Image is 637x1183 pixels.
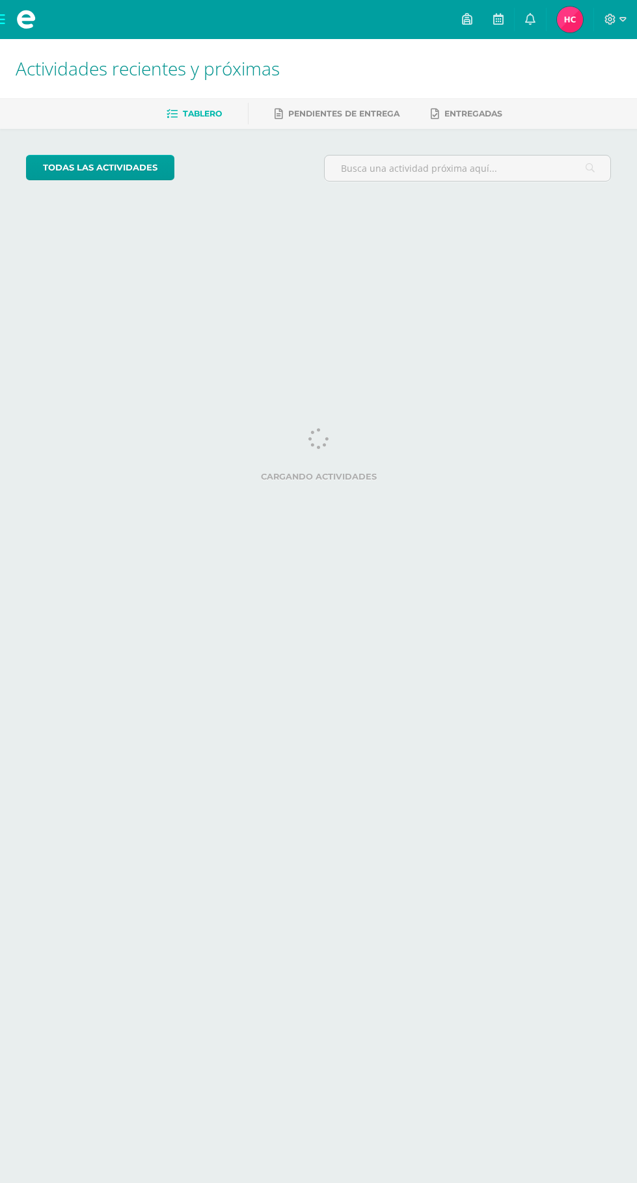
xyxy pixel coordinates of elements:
[557,7,583,33] img: 976f43865b8f665de4a95fb07862159d.png
[26,155,174,180] a: todas las Actividades
[167,103,222,124] a: Tablero
[16,56,280,81] span: Actividades recientes y próximas
[183,109,222,118] span: Tablero
[288,109,400,118] span: Pendientes de entrega
[431,103,502,124] a: Entregadas
[26,472,611,482] label: Cargando actividades
[444,109,502,118] span: Entregadas
[325,156,611,181] input: Busca una actividad próxima aquí...
[275,103,400,124] a: Pendientes de entrega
